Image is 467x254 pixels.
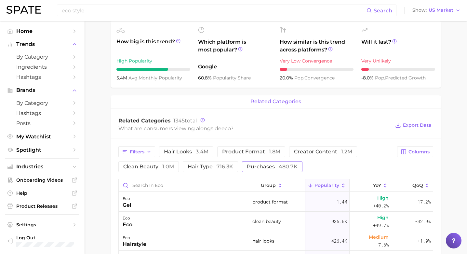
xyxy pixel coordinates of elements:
a: by Category [5,98,79,108]
a: Posts [5,118,79,128]
span: Columns [408,149,430,155]
a: Home [5,26,79,36]
button: Brands [5,85,79,95]
span: 716.3k [217,163,233,170]
span: purchases [247,164,298,169]
span: 480.7k [279,163,298,170]
abbr: popularity index [375,75,385,81]
div: eco [123,221,132,229]
span: 20.0% [280,75,294,81]
a: Hashtags [5,108,79,118]
button: ShowUS Market [411,6,462,15]
span: 1.2m [341,148,352,155]
span: How big is this trend? [116,38,190,54]
div: High Popularity [116,57,190,65]
div: 7 / 10 [116,68,190,71]
span: Product Releases [16,203,68,209]
span: +1.9% [418,237,431,245]
div: hairstyle [123,240,146,248]
span: hair type [188,164,233,169]
span: Log Out [16,235,80,241]
span: creator content [294,149,352,154]
span: 5.4m [116,75,128,81]
span: Industries [16,164,68,170]
div: gel [123,201,131,209]
span: +40.2% [373,202,389,210]
span: Posts [16,120,68,126]
span: Ingredients [16,64,68,70]
span: product format [252,198,288,206]
img: SPATE [7,6,41,14]
div: 1 / 10 [361,68,435,71]
span: Which platform is most popular? [198,38,272,60]
span: Related Categories [118,118,171,124]
span: 426.4k [331,237,347,245]
span: hair looks [164,149,208,154]
span: by Category [16,100,68,106]
span: -8.0% [361,75,375,81]
a: Settings [5,220,79,230]
span: 1.8m [269,148,280,155]
span: Settings [16,222,68,228]
abbr: popularity index [294,75,304,81]
a: Hashtags [5,72,79,82]
button: ecohairstylehair looks426.4kMedium-7.6%+1.9% [119,231,433,251]
a: Product Releases [5,201,79,211]
div: 1 / 10 [280,68,354,71]
span: predicted growth [375,75,426,81]
a: Help [5,188,79,198]
span: Export Data [403,122,432,128]
div: Very Low Convergence [280,57,354,65]
span: My Watchlist [16,134,68,140]
button: Industries [5,162,79,172]
span: YoY [373,183,381,188]
span: Medium [369,233,389,241]
span: Filters [130,149,144,155]
span: Brands [16,87,68,93]
span: hair looks [252,237,274,245]
button: Export Data [394,121,433,130]
span: Trends [16,41,68,47]
a: Log out. Currently logged in with e-mail socialmedia@ebinnewyork.com. [5,233,79,249]
span: by Category [16,54,68,60]
span: QoQ [412,183,423,188]
div: eco [123,195,131,203]
button: Columns [397,146,433,157]
a: Onboarding Videos [5,175,79,185]
span: How similar is this trend across platforms? [280,38,354,54]
input: Search here for a brand, industry, or ingredient [61,5,367,16]
span: -32.9% [415,218,431,225]
button: group [250,179,305,192]
button: ecogelproduct format1.4mHigh+40.2%-17.2% [119,192,433,212]
abbr: average [128,75,139,81]
span: clean beauty [123,164,174,169]
span: Show [412,8,427,12]
span: Onboarding Videos [16,177,68,183]
button: YoY [350,179,391,192]
span: +49.7% [373,221,389,229]
a: My Watchlist [5,132,79,142]
span: 936.6k [331,218,347,225]
div: What are consumers viewing alongside ? [118,124,390,133]
div: Very Unlikely [361,57,435,65]
a: Ingredients [5,62,79,72]
span: 1.4m [337,198,347,206]
span: -17.2% [415,198,431,206]
span: Popularity [314,183,339,188]
span: 60.8% [198,75,213,81]
button: Popularity [305,179,350,192]
span: group [261,183,276,188]
span: Help [16,190,68,196]
div: eco [123,234,146,242]
a: by Category [5,52,79,62]
span: 1345 [173,118,185,124]
span: US Market [429,8,453,12]
span: convergence [294,75,335,81]
span: Spotlight [16,147,68,153]
span: clean beauty [252,218,281,225]
span: Google [198,63,272,71]
span: -7.6% [376,241,389,249]
span: High [377,194,389,202]
span: Hashtags [16,110,68,116]
span: Home [16,28,68,34]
